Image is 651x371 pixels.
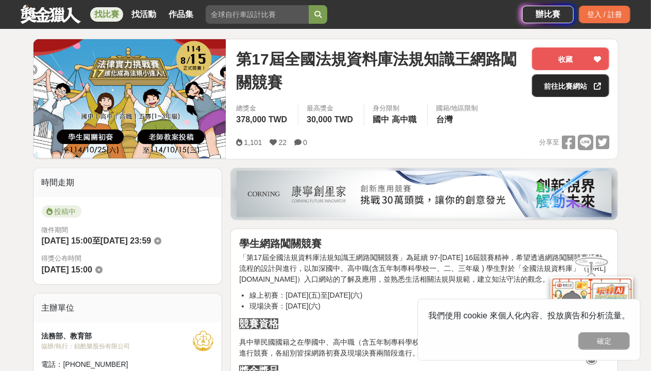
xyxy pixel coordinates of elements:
a: 前往比賽網站 [532,74,609,97]
span: 30,000 TWD [307,115,353,124]
div: 法務部、教育部 [42,331,193,342]
img: be6ed63e-7b41-4cb8-917a-a53bd949b1b4.png [237,171,612,217]
span: 投稿中 [42,205,81,218]
span: 第17屆全國法規資料庫法規知識王網路闖關競賽 [236,47,524,94]
strong: 競賽資格 [239,318,278,329]
strong: 學生網路闖關競賽 [239,238,322,249]
li: 線上初賽：[DATE](五)至[DATE](六) [249,290,609,301]
span: 國中 [373,115,389,124]
span: 至 [92,236,101,245]
a: 作品集 [164,7,197,22]
li: 現場決賽：[DATE](六) [249,301,609,312]
span: 我們使用 cookie 來個人化內容、投放廣告和分析流量。 [428,311,630,320]
img: d2146d9a-e6f6-4337-9592-8cefde37ba6b.png [550,277,633,345]
span: 分享至 [539,135,559,150]
div: 身分限制 [373,103,419,114]
div: 電話： [PHONE_NUMBER] [42,359,193,370]
div: 主辦單位 [34,294,222,322]
span: 1,101 [244,138,262,147]
div: 時間走期 [34,168,222,197]
a: 找活動 [127,7,160,22]
span: [DATE] 15:00 [42,265,92,274]
span: 徵件期間 [42,226,69,234]
img: Cover Image [34,39,226,158]
span: 378,000 TWD [236,115,287,124]
span: 高中職 [392,115,416,124]
span: 總獎金 [236,103,290,114]
span: [DATE] 15:00 [42,236,92,245]
button: 收藏 [532,47,609,70]
div: 國籍/地區限制 [436,103,478,114]
span: 最高獎金 [307,103,356,114]
span: [DATE] 23:59 [101,236,151,245]
div: 登入 / 註冊 [579,6,630,23]
input: 全球自行車設計比賽 [206,5,309,24]
div: 協辦/執行： 鈕酷樂股份有限公司 [42,342,193,351]
span: 0 [303,138,307,147]
span: 得獎公布時間 [42,253,214,264]
span: 22 [279,138,287,147]
span: 台灣 [436,115,453,124]
button: 確定 [578,332,630,350]
p: 「第17屆全國法規資料庫法規知識王網路闖關競賽」為延續 97-[DATE] 16屆競賽精神，希望透過網路闖關競賽活動流程的設計與進行，以加深國中、高中職(含五年制專科學校一、二、三年級 ) 學生... [239,252,609,285]
p: 具中華民國國籍之在學國中、高中職（含五年制專科學校一、二、三年級）學生，分國中學生組及高中職學生組兩組進行競賽，各組別皆採網路初賽及現場決賽兩階段進行。 [239,337,609,359]
a: 辦比賽 [522,6,574,23]
a: 找比賽 [90,7,123,22]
